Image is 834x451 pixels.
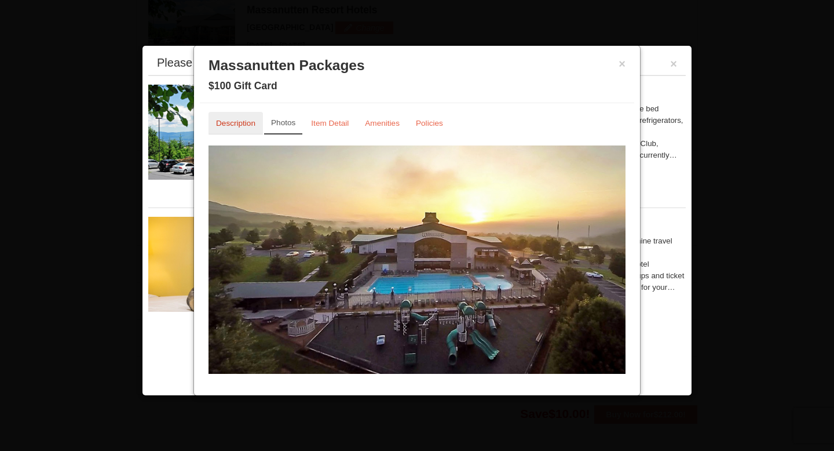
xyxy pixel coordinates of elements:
small: Amenities [365,119,400,128]
a: Description [209,112,263,134]
div: Please make your package selection: [157,57,349,68]
small: Policies [416,119,443,128]
a: Policies [408,112,451,134]
img: 27428181-5-81c892a3.jpg [148,217,322,312]
button: × [619,58,625,70]
a: Item Detail [303,112,356,134]
button: × [670,58,677,70]
img: 6619879-1.jpg [209,146,625,374]
small: Description [216,119,255,128]
small: Item Detail [311,119,349,128]
a: Photos [264,112,302,134]
img: 19219026-1-e3b4ac8e.jpg [148,85,322,180]
h3: Massanutten Packages [209,57,625,74]
a: Amenities [357,112,407,134]
h4: $100 Gift Card [209,80,625,92]
small: Photos [271,118,295,127]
